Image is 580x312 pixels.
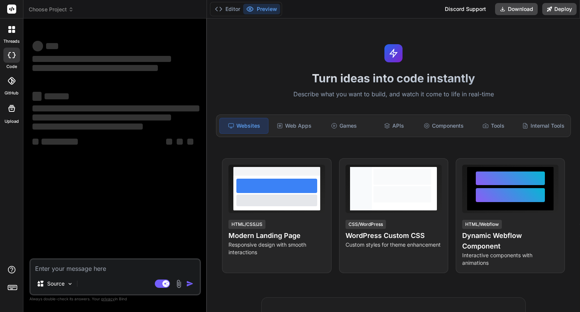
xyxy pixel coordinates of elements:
span: ‌ [32,114,171,120]
div: HTML/CSS/JS [228,220,265,229]
label: code [6,63,17,70]
span: privacy [101,297,115,301]
div: Tools [469,118,518,134]
p: Source [47,280,65,287]
span: ‌ [46,43,58,49]
span: ‌ [32,92,42,101]
h4: WordPress Custom CSS [346,230,442,241]
span: Choose Project [29,6,74,13]
button: Deploy [542,3,577,15]
label: threads [3,38,20,45]
span: ‌ [32,139,39,145]
div: Games [320,118,368,134]
span: ‌ [32,41,43,51]
div: Internal Tools [519,118,568,134]
img: Pick Models [67,281,73,287]
button: Download [495,3,538,15]
span: ‌ [166,139,172,145]
div: Components [420,118,468,134]
div: Websites [219,118,268,134]
div: APIs [370,118,418,134]
p: Custom styles for theme enhancement [346,241,442,249]
span: ‌ [187,139,193,145]
span: ‌ [32,124,143,130]
button: Preview [243,4,280,14]
label: GitHub [5,90,19,96]
img: attachment [174,280,183,288]
span: ‌ [177,139,183,145]
label: Upload [5,118,19,125]
div: Web Apps [270,118,318,134]
span: ‌ [32,65,158,71]
p: Responsive design with smooth interactions [228,241,325,256]
span: ‌ [42,139,78,145]
h4: Modern Landing Page [228,230,325,241]
h1: Turn ideas into code instantly [211,71,575,85]
div: CSS/WordPress [346,220,386,229]
button: Editor [212,4,243,14]
img: icon [186,280,194,287]
h4: Dynamic Webflow Component [462,230,558,252]
div: HTML/Webflow [462,220,502,229]
p: Always double-check its answers. Your in Bind [29,295,201,303]
p: Describe what you want to build, and watch it come to life in real-time [211,90,575,99]
span: ‌ [45,93,69,99]
p: Interactive components with animations [462,252,558,267]
div: Discord Support [440,3,491,15]
span: ‌ [32,56,171,62]
span: ‌ [32,105,199,111]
